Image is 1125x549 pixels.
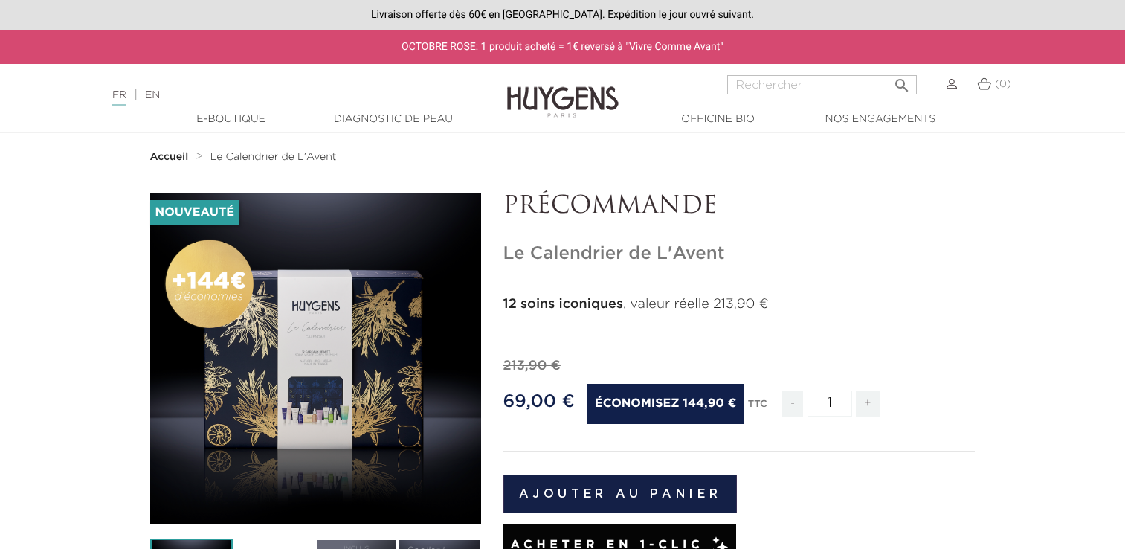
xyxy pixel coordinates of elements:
[889,71,915,91] button: 
[808,391,852,417] input: Quantité
[782,391,803,417] span: -
[995,79,1011,89] span: (0)
[157,112,306,127] a: E-Boutique
[503,295,976,315] p: , valeur réelle 213,90 €
[105,86,457,104] div: |
[727,75,917,94] input: Rechercher
[806,112,955,127] a: Nos engagements
[319,112,468,127] a: Diagnostic de peau
[210,151,337,163] a: Le Calendrier de L'Avent
[893,72,911,90] i: 
[145,90,160,100] a: EN
[507,62,619,120] img: Huygens
[503,243,976,265] h1: Le Calendrier de L'Avent
[503,193,976,221] p: PRÉCOMMANDE
[150,200,239,225] li: Nouveauté
[644,112,793,127] a: Officine Bio
[503,298,623,311] strong: 12 soins iconiques
[587,384,744,424] span: Économisez 144,90 €
[503,359,561,373] span: 213,90 €
[112,90,126,106] a: FR
[210,152,337,162] span: Le Calendrier de L'Avent
[856,391,880,417] span: +
[503,393,575,411] span: 69,00 €
[150,151,192,163] a: Accueil
[150,152,189,162] strong: Accueil
[748,388,767,428] div: TTC
[503,475,738,513] button: Ajouter au panier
